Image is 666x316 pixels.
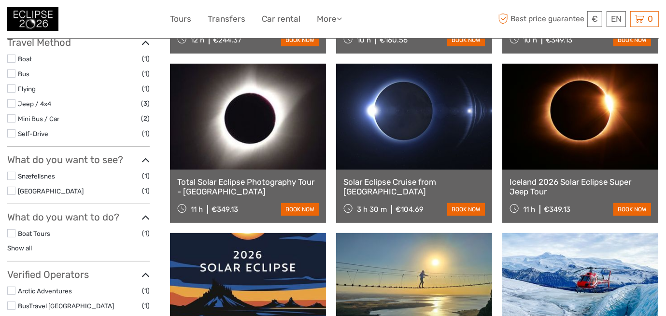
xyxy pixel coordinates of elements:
div: €244.37 [213,36,241,44]
a: Solar Eclipse Cruise from [GEOGRAPHIC_DATA] [343,177,485,197]
a: book now [613,34,651,46]
a: Tours [170,12,191,26]
a: More [317,12,342,26]
span: Best price guarantee [496,11,585,27]
div: EN [607,11,626,27]
div: €349.13 [544,205,570,214]
span: (2) [141,113,150,124]
span: 11 h [523,205,535,214]
a: book now [447,203,485,216]
a: Bus [18,70,29,78]
a: book now [281,203,319,216]
a: BusTravel [GEOGRAPHIC_DATA] [18,302,114,310]
h3: Travel Method [7,37,150,48]
span: (1) [142,285,150,296]
span: (1) [142,300,150,311]
span: (3) [141,98,150,109]
span: (1) [142,68,150,79]
h3: What do you want to do? [7,211,150,223]
span: 3 h 30 m [357,205,387,214]
span: 10 h [357,36,371,44]
a: Flying [18,85,36,93]
a: Car rental [262,12,300,26]
span: 12 h [191,36,204,44]
span: (1) [142,53,150,64]
span: (1) [142,128,150,139]
a: Show all [7,244,32,252]
h3: Verified Operators [7,269,150,280]
a: Mini Bus / Car [18,115,59,123]
a: Iceland 2026 Solar Eclipse Super Jeep Tour [510,177,651,197]
span: (1) [142,228,150,239]
a: Arctic Adventures [18,287,72,295]
a: Total Solar Eclipse Photography Tour - [GEOGRAPHIC_DATA] [177,177,319,197]
span: € [592,14,598,24]
a: Boat [18,55,32,63]
span: (1) [142,83,150,94]
img: 3312-44506bfc-dc02-416d-ac4c-c65cb0cf8db4_logo_small.jpg [7,7,58,31]
div: €160.56 [380,36,408,44]
h3: What do you want to see? [7,154,150,165]
span: (1) [142,185,150,196]
a: Self-Drive [18,130,48,137]
a: book now [447,34,485,46]
a: Transfers [208,12,245,26]
div: €349.13 [546,36,572,44]
span: (1) [142,170,150,181]
span: 10 h [523,36,537,44]
span: 11 h [191,205,203,214]
div: €104.69 [396,205,424,214]
span: 0 [646,14,654,24]
a: Boat Tours [18,230,50,237]
a: Jeep / 4x4 [18,100,51,108]
a: book now [281,34,319,46]
a: book now [613,203,651,216]
div: €349.13 [212,205,238,214]
a: [GEOGRAPHIC_DATA] [18,187,84,195]
a: Snæfellsnes [18,172,55,180]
